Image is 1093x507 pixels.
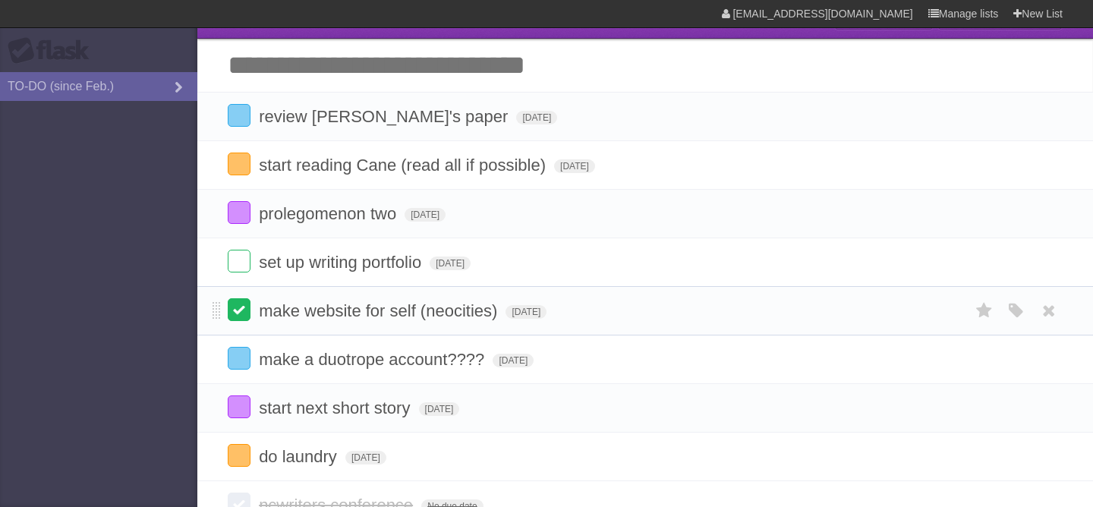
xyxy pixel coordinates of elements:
label: Star task [970,298,999,323]
span: [DATE] [430,257,471,270]
label: Done [228,250,250,272]
span: start reading Cane (read all if possible) [259,156,550,175]
label: Done [228,153,250,175]
label: Done [228,201,250,224]
span: make a duotrope account???? [259,350,488,369]
span: [DATE] [405,208,446,222]
span: [DATE] [506,305,546,319]
div: Flask [8,37,99,65]
span: make website for self (neocities) [259,301,501,320]
label: Done [228,395,250,418]
span: [DATE] [419,402,460,416]
label: Done [228,444,250,467]
span: review [PERSON_NAME]'s paper [259,107,512,126]
span: [DATE] [493,354,534,367]
span: [DATE] [516,111,557,124]
label: Done [228,104,250,127]
span: start next short story [259,398,414,417]
span: [DATE] [554,159,595,173]
span: set up writing portfolio [259,253,425,272]
span: prolegomenon two [259,204,400,223]
label: Done [228,298,250,321]
span: do laundry [259,447,341,466]
label: Done [228,347,250,370]
span: [DATE] [345,451,386,464]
